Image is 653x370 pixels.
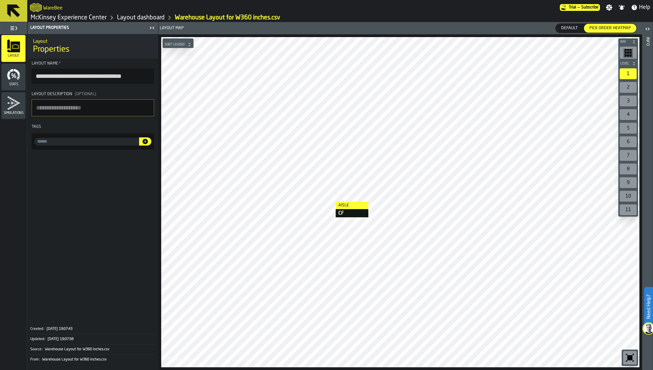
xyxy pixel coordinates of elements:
span: — [577,5,580,10]
div: 3 [620,96,637,106]
a: link-to-/wh/i/99265d59-bd42-4a33-a5fd-483dee362034/designer [117,14,165,21]
h2: Sub Title [33,37,153,44]
span: Trial [569,5,576,10]
button: Created:[DATE] 19:07:43 [30,324,155,334]
div: Menu Subscription [560,4,600,11]
div: KeyValueItem-From [30,354,155,365]
div: button-toolbar-undefined [618,203,638,217]
div: 9 [620,177,637,188]
label: button-toggle-Settings [603,4,615,11]
a: link-to-/wh/i/99265d59-bd42-4a33-a5fd-483dee362034 [31,14,107,21]
div: 11 [620,204,637,215]
input: input-value- input-value- [34,138,139,146]
span: Sort Legend [163,43,186,47]
div: button-toolbar-undefined [618,176,638,189]
span: Warehouse Layout for W360 inches.csv [42,357,107,362]
label: input-value- [34,138,139,146]
button: button- [139,137,151,146]
div: 1 [620,68,637,79]
textarea: Layout Description(Optional) [32,99,154,116]
button: button- [163,41,194,48]
div: 6 [620,136,637,147]
div: button-toolbar-undefined [618,67,638,81]
div: Layout Name [32,61,154,66]
span: Required [59,61,61,66]
span: Pick Order heatmap [587,25,634,31]
div: button-toolbar-undefined [618,162,638,176]
header: Layout Properties [28,22,158,34]
span: Level [619,62,631,66]
div: Info [645,36,650,368]
div: Created [30,327,46,331]
div: Layout Properties [29,26,147,30]
div: Source [30,347,44,352]
div: Updated [30,337,47,341]
span: Bay [619,40,631,44]
label: button-toggle-Close me [147,24,157,32]
div: button-toolbar-undefined [618,108,638,121]
div: title-Properties [28,34,158,58]
span: [DATE] 19:07:43 [47,327,72,331]
div: 7 [620,150,637,161]
span: Simulations [1,111,26,115]
span: (Optional) [75,92,96,96]
div: 5 [620,123,637,134]
label: button-switch-multi-Pick Order heatmap [584,23,637,33]
label: button-toggle-Toggle Full Menu [1,23,26,33]
div: thumb [556,24,583,33]
span: [DATE] 19:07:58 [48,337,73,341]
div: button-toolbar-undefined [618,149,638,162]
div: KeyValueItem-Source [30,344,155,354]
div: CF [336,209,368,217]
button: button- [618,38,638,45]
div: button-toolbar-undefined [618,135,638,149]
span: Stats [1,83,26,86]
div: button-toolbar-undefined [618,94,638,108]
label: button-toggle-Open [643,23,652,36]
button: Source:Warehouse Layout for W360 inches.csv [30,344,155,354]
label: Aisle [336,202,368,209]
span: Layout [1,54,26,58]
li: menu Simulations [1,92,26,119]
h2: Sub Title [43,4,63,11]
a: link-to-/wh/i/99265d59-bd42-4a33-a5fd-483dee362034/layouts/7b2db2a1-5290-41ce-bf88-fb5b6b79b684 [175,14,280,21]
span: Warehouse Layout for W360 inches.csv [45,347,110,352]
label: button-toggle-Help [628,3,653,12]
div: button-toolbar-undefined [618,121,638,135]
a: logo-header [163,352,201,366]
input: button-toolbar-Layout Name [32,69,154,84]
span: : [39,357,40,362]
div: KeyValueItem-Updated [30,334,155,344]
div: 10 [620,191,637,202]
div: 4 [620,109,637,120]
header: Info [642,22,653,370]
div: button-toolbar-undefined [622,350,638,366]
label: button-switch-multi-Default [555,23,584,33]
label: button-toolbar-Layout Name [32,61,154,84]
li: menu Stats [1,64,26,91]
div: KeyValueItem-Created [30,324,155,334]
span: Layout Description [32,92,72,96]
label: Need Help? [645,288,652,326]
div: button-toolbar-undefined [618,81,638,94]
span: Layout Map [160,26,184,31]
div: button-toolbar-undefined [618,45,638,60]
button: Updated:[DATE] 19:07:58 [30,334,155,344]
nav: Breadcrumb [30,14,340,22]
li: menu Layout [1,35,26,62]
a: link-to-/wh/i/99265d59-bd42-4a33-a5fd-483dee362034/pricing/ [560,4,600,11]
svg: Reset zoom and position [624,352,635,363]
span: Tags [32,125,41,129]
div: thumb [584,24,636,33]
button: button- [618,60,638,67]
span: Subscribe [581,5,599,10]
div: 8 [620,164,637,174]
a: logo-header [30,1,42,14]
div: button-toolbar-undefined [618,189,638,203]
label: button-toggle-Notifications [616,4,628,11]
div: 2 [620,82,637,93]
button: From:Warehouse Layout for W360 inches.csv [30,355,155,365]
span: Default [558,25,581,31]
